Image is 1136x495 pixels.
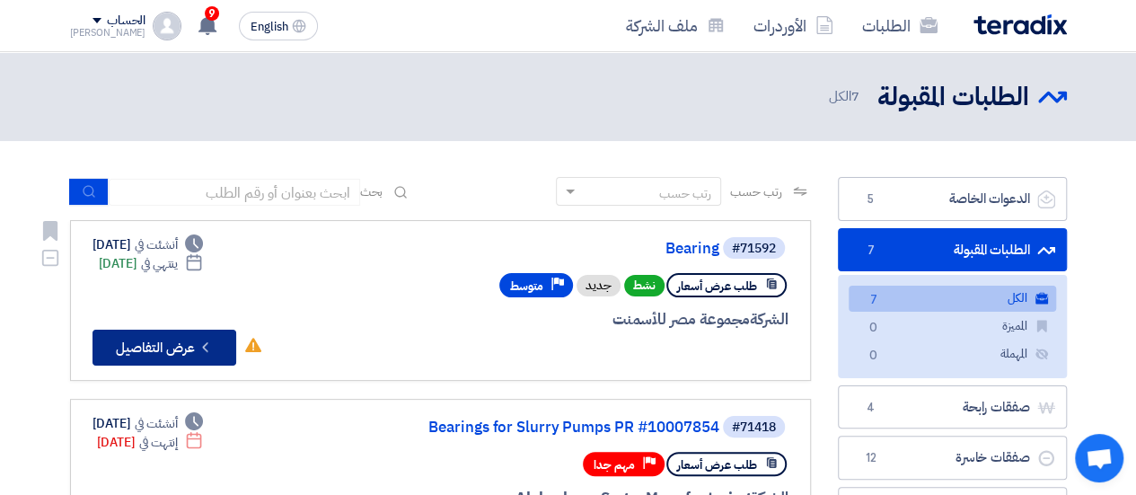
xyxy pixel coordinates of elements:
[92,330,236,366] button: عرض التفاصيل
[97,433,204,452] div: [DATE]
[239,12,318,40] button: English
[251,21,288,33] span: English
[135,235,178,254] span: أنشئت في
[877,80,1029,115] h2: الطلبات المقبولة
[624,275,665,296] span: نشط
[135,414,178,433] span: أنشئت في
[860,399,882,417] span: 4
[849,341,1056,367] a: المهملة
[863,291,885,310] span: 7
[860,449,882,467] span: 12
[109,179,360,206] input: ابحث بعنوان أو رقم الطلب
[92,414,204,433] div: [DATE]
[1075,434,1123,482] div: Open chat
[577,275,621,296] div: جديد
[205,6,219,21] span: 9
[863,319,885,338] span: 0
[838,436,1067,480] a: صفقات خاسرة12
[838,228,1067,272] a: الطلبات المقبولة7
[750,308,788,331] span: الشركة
[139,433,178,452] span: إنتهت في
[612,4,739,47] a: ملف الشركة
[860,190,882,208] span: 5
[851,86,859,106] span: 7
[863,347,885,366] span: 0
[677,456,757,473] span: طلب عرض أسعار
[848,4,952,47] a: الطلبات
[360,182,383,201] span: بحث
[739,4,848,47] a: الأوردرات
[357,308,788,331] div: مجموعة مصر للأسمنت
[360,241,719,257] a: Bearing
[849,314,1056,340] a: المميزة
[360,420,719,436] a: Bearings for Slurry Pumps PR #10007854
[99,254,204,273] div: [DATE]
[141,254,178,273] span: ينتهي في
[732,243,776,255] div: #71592
[594,456,635,473] span: مهم جدا
[730,182,781,201] span: رتب حسب
[107,13,145,29] div: الحساب
[849,286,1056,312] a: الكل
[659,184,711,203] div: رتب حسب
[838,385,1067,429] a: صفقات رابحة4
[973,14,1067,35] img: Teradix logo
[510,278,543,295] span: متوسط
[860,242,882,260] span: 7
[92,235,204,254] div: [DATE]
[70,28,146,38] div: [PERSON_NAME]
[153,12,181,40] img: profile_test.png
[732,421,776,434] div: #71418
[838,177,1067,221] a: الدعوات الخاصة5
[677,278,757,295] span: طلب عرض أسعار
[829,86,863,107] span: الكل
